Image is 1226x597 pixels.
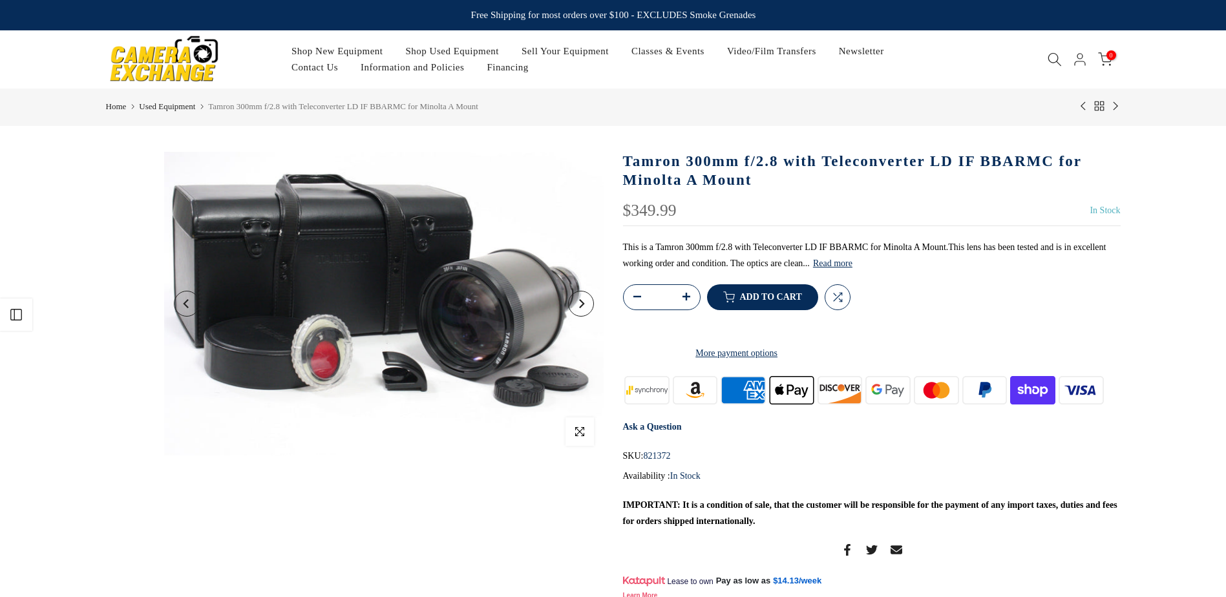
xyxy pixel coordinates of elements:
a: $14.13/week [773,575,821,587]
img: paypal [960,374,1009,406]
img: google pay [864,374,913,406]
img: shopify pay [1009,374,1057,406]
a: Financing [476,59,540,76]
img: discover [816,374,864,406]
span: 821372 [643,448,670,464]
span: Pay as low as [716,575,771,587]
span: Lease to own [667,576,713,587]
h1: Tamron 300mm f/2.8 with Teleconverter LD IF BBARMC for Minolta A Mount [623,152,1121,189]
img: master [912,374,960,406]
a: Classes & Events [620,43,715,59]
span: In Stock [670,471,701,481]
a: Ask a Question [623,422,682,432]
a: 0 [1098,52,1112,67]
a: Share on Email [891,542,902,558]
img: Tamron 300mm f/2.8 with Teleconverter LD IF BBARMC for Minolta A Mount Lenses Small Format - Sony... [164,152,604,456]
span: In Stock [1090,205,1120,215]
a: Contact Us [280,59,349,76]
a: Home [106,100,127,113]
div: Availability : [623,468,1121,484]
a: Share on Facebook [841,542,853,558]
div: $349.99 [623,202,677,219]
button: Add to cart [707,284,818,310]
strong: IMPORTANT: It is a condition of sale, that the customer will be responsible for the payment of an... [623,500,1117,526]
a: Shop New Equipment [280,43,394,59]
div: SKU: [623,448,1121,464]
strong: Free Shipping for most orders over $100 - EXCLUDES Smoke Grenades [470,10,756,20]
img: amazon payments [671,374,719,406]
span: 0 [1106,50,1116,60]
span: Add to cart [740,293,802,302]
button: Read more [813,258,852,269]
a: Shop Used Equipment [394,43,511,59]
a: Information and Policies [350,59,476,76]
a: Video/Film Transfers [715,43,827,59]
button: Next [568,291,594,317]
img: visa [1057,374,1105,406]
img: american express [719,374,768,406]
p: This is a Tamron 300mm f/2.8 with Teleconverter LD IF BBARMC for Minolta A Mount.This lens has be... [623,239,1121,271]
a: Sell Your Equipment [510,43,620,59]
a: Newsletter [827,43,895,59]
a: Used Equipment [139,100,195,113]
a: Share on Twitter [866,542,878,558]
img: synchrony [623,374,671,406]
a: More payment options [623,345,851,361]
button: Previous [174,291,200,317]
img: apple pay [767,374,816,406]
span: Tamron 300mm f/2.8 with Teleconverter LD IF BBARMC for Minolta A Mount [208,101,478,111]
